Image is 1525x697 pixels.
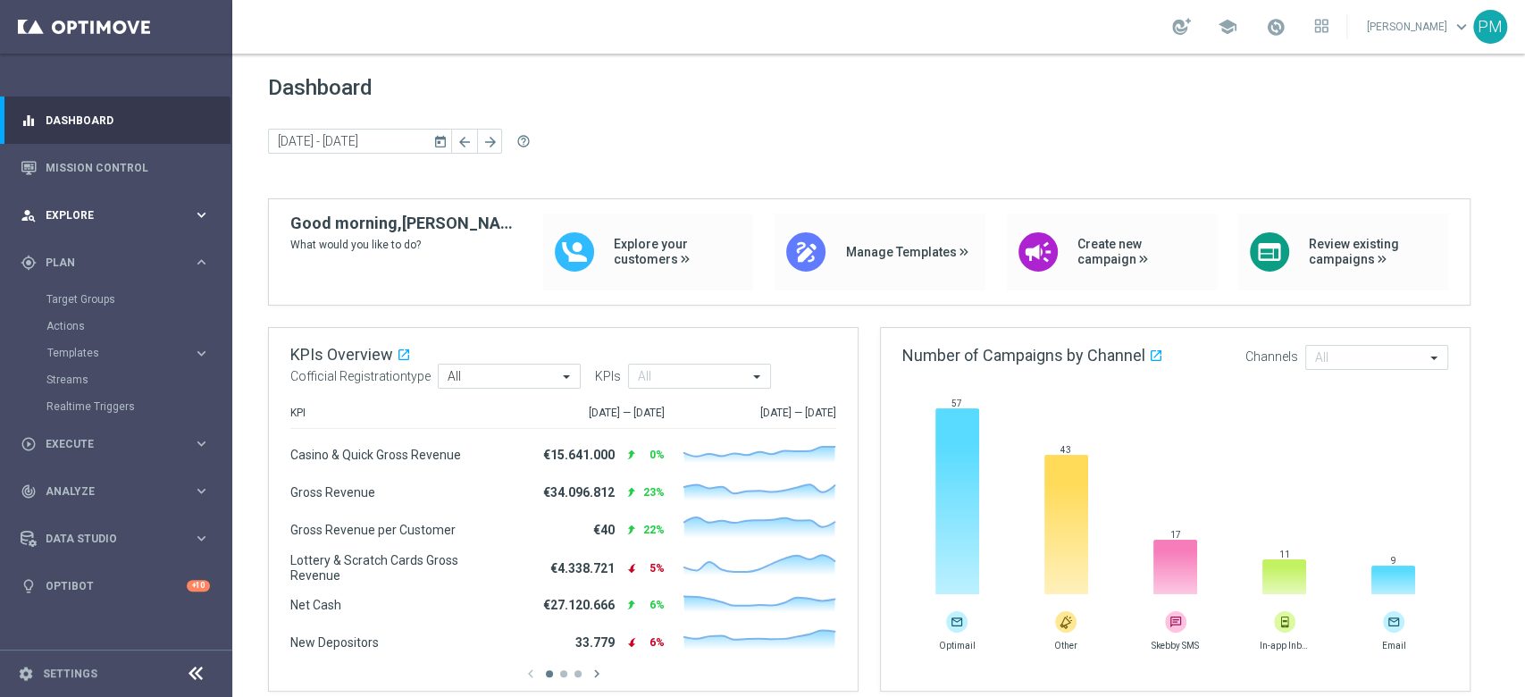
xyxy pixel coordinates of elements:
a: Target Groups [46,292,186,307]
div: Optibot [21,562,210,609]
i: keyboard_arrow_right [193,435,210,452]
i: keyboard_arrow_right [193,483,210,500]
a: Optibot [46,562,187,609]
div: +10 [187,580,210,592]
button: person_search Explore keyboard_arrow_right [20,208,211,223]
div: Explore [21,207,193,223]
i: keyboard_arrow_right [193,345,210,362]
i: keyboard_arrow_right [193,206,210,223]
div: Mission Control [21,144,210,191]
i: keyboard_arrow_right [193,530,210,547]
span: Plan [46,257,193,268]
i: equalizer [21,113,37,129]
button: gps_fixed Plan keyboard_arrow_right [20,256,211,270]
button: Data Studio keyboard_arrow_right [20,532,211,546]
button: Mission Control [20,161,211,175]
button: Templates keyboard_arrow_right [46,346,211,360]
div: Target Groups [46,286,230,313]
i: lightbulb [21,578,37,594]
i: play_circle_outline [21,436,37,452]
a: [PERSON_NAME]keyboard_arrow_down [1365,13,1473,40]
span: Execute [46,439,193,449]
div: Templates [47,348,193,358]
span: Data Studio [46,533,193,544]
div: Dashboard [21,97,210,144]
span: Analyze [46,486,193,497]
a: Streams [46,373,186,387]
button: track_changes Analyze keyboard_arrow_right [20,484,211,499]
button: lightbulb Optibot +10 [20,579,211,593]
a: Dashboard [46,97,210,144]
a: Actions [46,319,186,333]
div: Analyze [21,483,193,500]
i: keyboard_arrow_right [193,254,210,271]
span: school [1218,17,1237,37]
i: settings [18,666,34,682]
span: Explore [46,210,193,221]
div: PM [1473,10,1507,44]
span: Templates [47,348,175,358]
i: gps_fixed [21,255,37,271]
a: Realtime Triggers [46,399,186,414]
div: Realtime Triggers [46,393,230,420]
i: track_changes [21,483,37,500]
div: Execute [21,436,193,452]
div: Plan [21,255,193,271]
div: Templates [46,340,230,366]
a: Settings [43,668,97,679]
div: Data Studio [21,531,193,547]
button: play_circle_outline Execute keyboard_arrow_right [20,437,211,451]
div: Actions [46,313,230,340]
span: keyboard_arrow_down [1452,17,1471,37]
button: equalizer Dashboard [20,113,211,128]
a: Mission Control [46,144,210,191]
i: person_search [21,207,37,223]
div: Streams [46,366,230,393]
